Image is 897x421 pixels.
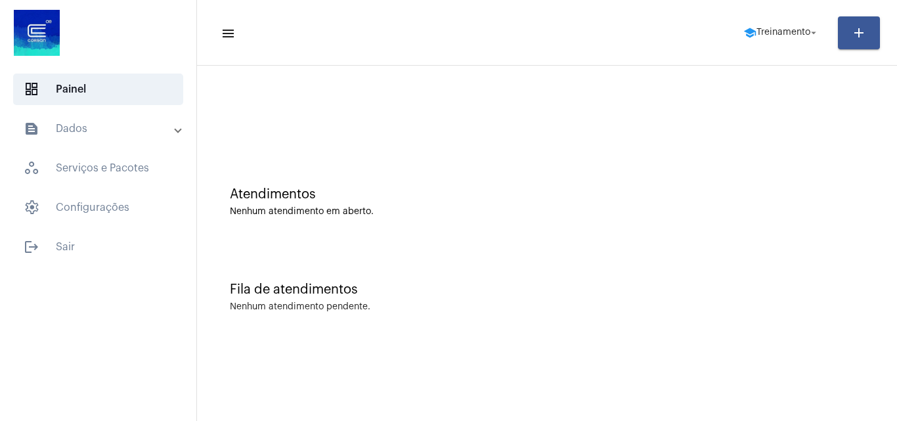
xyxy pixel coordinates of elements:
span: sidenav icon [24,200,39,215]
span: sidenav icon [24,160,39,176]
div: Atendimentos [230,187,864,202]
mat-icon: school [743,26,756,39]
button: Treinamento [735,20,827,46]
mat-icon: sidenav icon [24,121,39,137]
mat-panel-title: Dados [24,121,175,137]
div: Nenhum atendimento em aberto. [230,207,864,217]
mat-icon: sidenav icon [221,26,234,41]
div: Nenhum atendimento pendente. [230,302,370,312]
mat-expansion-panel-header: sidenav iconDados [8,113,196,144]
mat-icon: add [851,25,867,41]
mat-icon: arrow_drop_down [808,27,820,39]
span: Treinamento [756,28,810,37]
span: Configurações [13,192,183,223]
span: Painel [13,74,183,105]
img: d4669ae0-8c07-2337-4f67-34b0df7f5ae4.jpeg [11,7,63,59]
div: Fila de atendimentos [230,282,864,297]
span: sidenav icon [24,81,39,97]
span: Sair [13,231,183,263]
span: Serviços e Pacotes [13,152,183,184]
mat-icon: sidenav icon [24,239,39,255]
